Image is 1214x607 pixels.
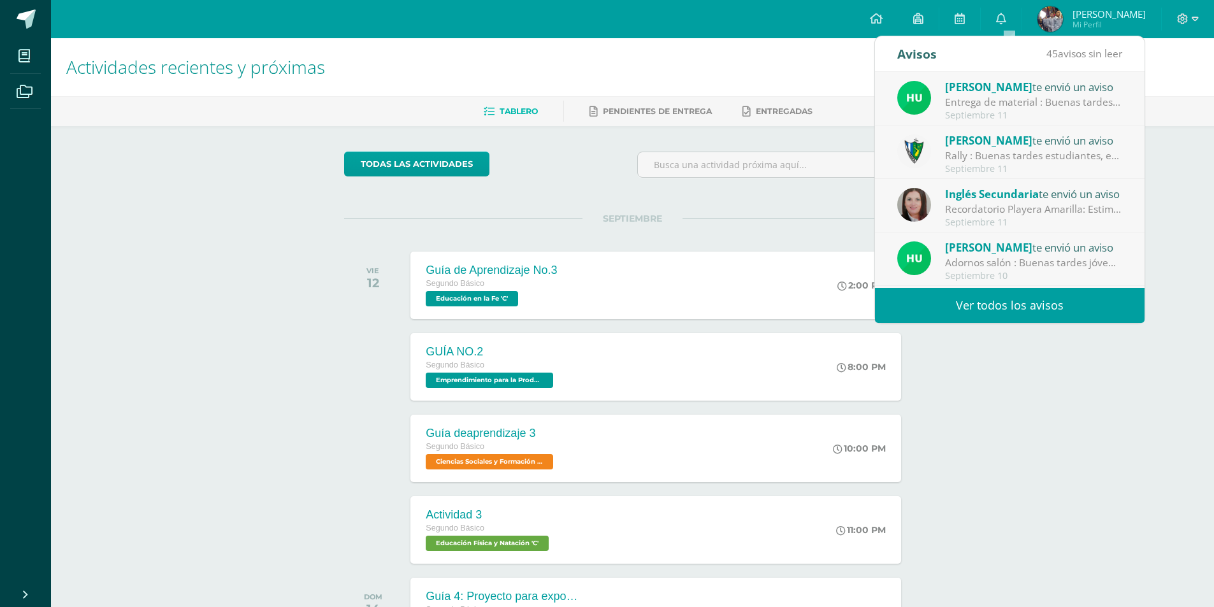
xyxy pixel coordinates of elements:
span: Emprendimiento para la Productividad 'C' [426,373,553,388]
div: te envió un aviso [945,185,1122,202]
div: Guía deaprendizaje 3 [426,427,556,440]
div: Septiembre 11 [945,110,1122,121]
span: Educación Física y Natación 'C' [426,536,549,551]
div: GUÍA NO.2 [426,345,556,359]
div: 12 [366,275,379,290]
span: Pendientes de entrega [603,106,712,116]
span: [PERSON_NAME] [1073,8,1146,20]
span: Tablero [500,106,538,116]
div: Septiembre 11 [945,217,1122,228]
a: Tablero [484,101,538,122]
div: Avisos [897,36,937,71]
span: [PERSON_NAME] [945,80,1032,94]
div: DOM [364,592,382,601]
span: Educación en la Fe 'C' [426,291,518,306]
span: Mi Perfil [1073,19,1146,30]
div: Entrega de material : Buenas tardes jóvenes, me disculpo por interrumpir su descanso. Se les recu... [945,95,1122,110]
span: Inglés Secundaria [945,187,1039,201]
span: Ciencias Sociales y Formación Ciudadana e Interculturalidad 'C' [426,454,553,469]
span: 45 [1046,46,1058,61]
div: 11:00 PM [836,524,886,536]
a: Pendientes de entrega [589,101,712,122]
span: Segundo Básico [426,361,484,369]
div: Recordatorio Playera Amarilla: Estimados estudiantes: Les recuerdo que el día de mañana deben de ... [945,202,1122,217]
div: te envió un aviso [945,78,1122,95]
div: Septiembre 10 [945,271,1122,282]
span: [PERSON_NAME] [945,133,1032,148]
div: Septiembre 11 [945,164,1122,175]
span: Entregadas [756,106,813,116]
div: 10:00 PM [833,443,886,454]
span: avisos sin leer [1046,46,1122,61]
div: 2:00 PM [837,280,886,291]
div: Actividad 3 [426,508,552,522]
input: Busca una actividad próxima aquí... [638,152,920,177]
div: te envió un aviso [945,132,1122,148]
div: te envió un aviso [945,239,1122,255]
span: [PERSON_NAME] [945,240,1032,255]
span: Segundo Básico [426,279,484,288]
div: VIE [366,266,379,275]
div: Guía de Aprendizaje No.3 [426,264,557,277]
div: Rally : Buenas tardes estudiantes, es un gusto saludarlos. Por este medio se informa que los jóve... [945,148,1122,163]
a: todas las Actividades [344,152,489,176]
img: 9f174a157161b4ddbe12118a61fed988.png [897,134,931,168]
span: Segundo Básico [426,524,484,532]
span: SEPTIEMBRE [582,213,683,224]
img: 8af0450cf43d44e38c4a1497329761f3.png [897,188,931,222]
div: Guía 4: Proyecto para exposición [426,590,579,603]
span: Actividades recientes y próximas [66,55,325,79]
a: Ver todos los avisos [875,288,1145,323]
span: Segundo Básico [426,442,484,451]
img: fd23069c3bd5c8dde97a66a86ce78287.png [897,81,931,115]
img: fd23069c3bd5c8dde97a66a86ce78287.png [897,241,931,275]
a: Entregadas [742,101,813,122]
div: Adornos salón : Buenas tardes jóvenes. Se les envía link para la colaboración de los adornos para... [945,255,1122,270]
img: 77aa625120021a8a9975968244b35608.png [1037,6,1063,32]
div: 8:00 PM [837,361,886,373]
